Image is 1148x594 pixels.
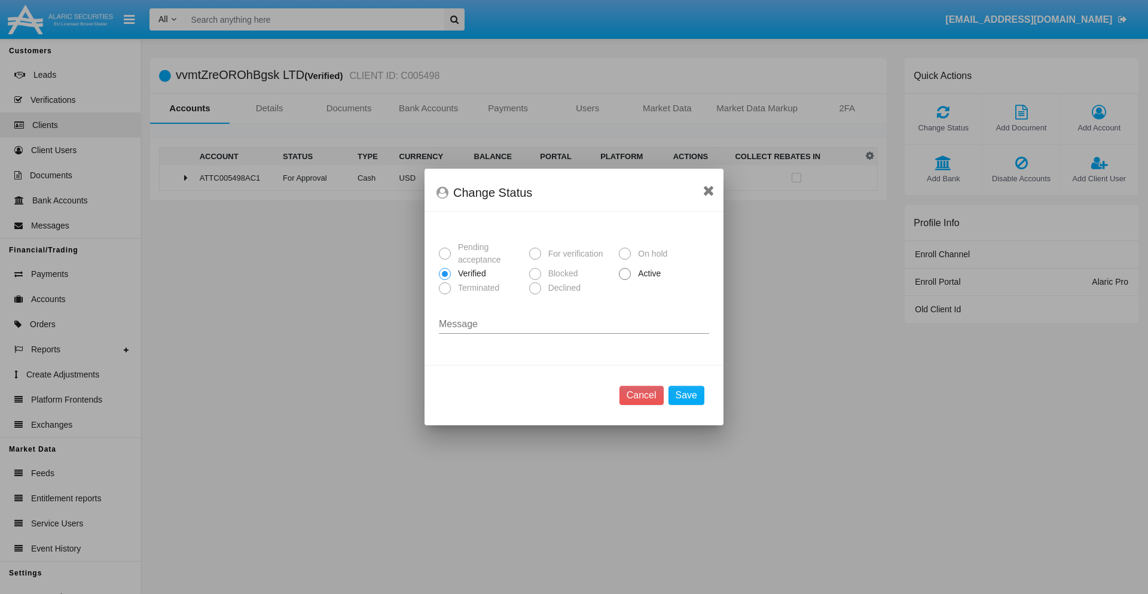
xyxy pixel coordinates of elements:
span: Active [631,267,664,280]
span: Declined [541,282,584,294]
div: Change Status [436,183,712,202]
span: For verification [541,248,606,260]
button: Save [668,386,704,405]
span: Verified [451,267,489,280]
span: Pending acceptance [451,241,524,266]
span: Terminated [451,282,502,294]
span: On hold [631,248,670,260]
button: Cancel [619,386,664,405]
span: Blocked [541,267,581,280]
